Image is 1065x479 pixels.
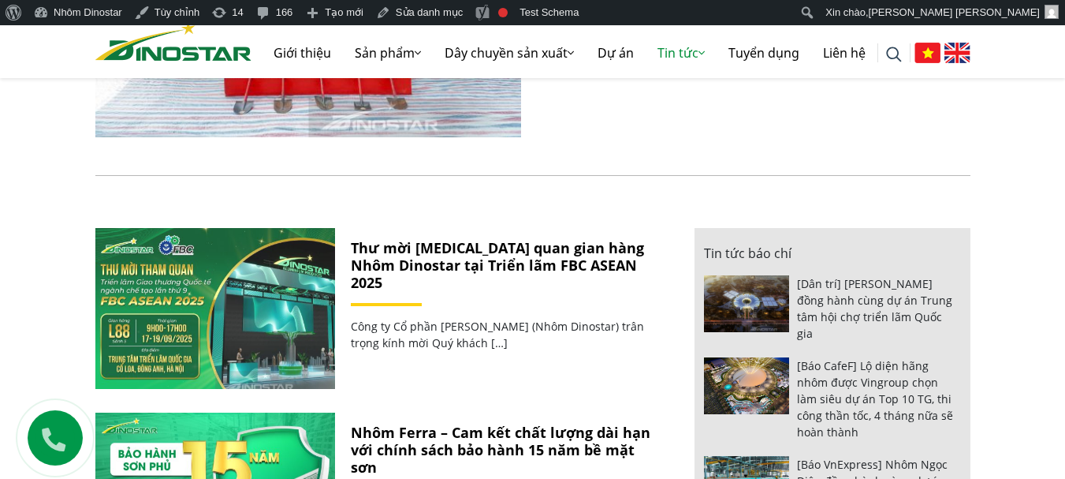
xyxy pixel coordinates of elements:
[914,43,940,63] img: Tiếng Việt
[886,47,902,62] img: search
[646,28,717,78] a: Tin tức
[351,238,644,291] a: Thư mời [MEDICAL_DATA] quan gian hàng Nhôm Dinostar tại Triển lãm FBC ASEAN 2025
[704,357,790,414] img: [Báo CafeF] Lộ diện hãng nhôm được Vingroup chọn làm siêu dự án Top 10 TG, thi công thần tốc, 4 t...
[343,28,433,78] a: Sản phẩm
[95,21,251,61] img: Nhôm Dinostar
[351,318,655,351] p: Công ty Cổ phần [PERSON_NAME] (Nhôm Dinostar) trân trọng kính mời Quý khách […]
[351,423,650,476] a: Nhôm Ferra – Cam kết chất lượng dài hạn với chính sách bảo hành 15 năm bề mặt sơn
[704,244,961,263] p: Tin tức báo chí
[869,6,1040,18] span: [PERSON_NAME] [PERSON_NAME]
[498,8,508,17] div: Cần cải thiện
[944,43,970,63] img: English
[811,28,877,78] a: Liên hệ
[797,276,952,341] a: [Dân trí] [PERSON_NAME] đồng hành cùng dự án Trung tâm hội chợ triển lãm Quốc gia
[586,28,646,78] a: Dự án
[717,28,811,78] a: Tuyển dụng
[87,223,343,395] img: Thư mời tham quan gian hàng Nhôm Dinostar tại Triển lãm FBC ASEAN 2025
[797,358,953,440] a: [Báo CafeF] Lộ diện hãng nhôm được Vingroup chọn làm siêu dự án Top 10 TG, thi công thần tốc, 4 t...
[262,28,343,78] a: Giới thiệu
[433,28,586,78] a: Dây chuyền sản xuất
[95,228,335,389] a: Thư mời tham quan gian hàng Nhôm Dinostar tại Triển lãm FBC ASEAN 2025
[704,275,790,332] img: [Dân trí] Nhôm Ngọc Diệp đồng hành cùng dự án Trung tâm hội chợ triển lãm Quốc gia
